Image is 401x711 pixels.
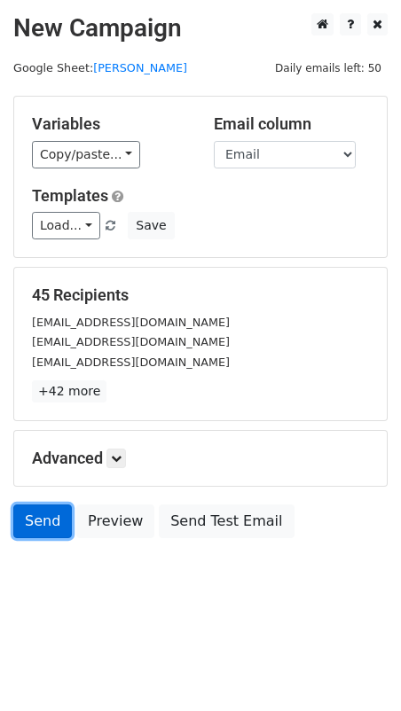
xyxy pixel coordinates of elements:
span: Daily emails left: 50 [269,59,388,78]
a: Daily emails left: 50 [269,61,388,74]
div: 聊天小组件 [312,626,401,711]
small: [EMAIL_ADDRESS][DOMAIN_NAME] [32,335,230,348]
small: [EMAIL_ADDRESS][DOMAIN_NAME] [32,316,230,329]
small: [EMAIL_ADDRESS][DOMAIN_NAME] [32,355,230,369]
h5: Email column [214,114,369,134]
a: Copy/paste... [32,141,140,168]
a: Templates [32,186,108,205]
iframe: Chat Widget [312,626,401,711]
a: Load... [32,212,100,239]
a: [PERSON_NAME] [93,61,187,74]
h2: New Campaign [13,13,388,43]
h5: 45 Recipients [32,285,369,305]
a: +42 more [32,380,106,402]
a: Send [13,504,72,538]
a: Send Test Email [159,504,294,538]
small: Google Sheet: [13,61,187,74]
h5: Variables [32,114,187,134]
h5: Advanced [32,449,369,468]
a: Preview [76,504,154,538]
button: Save [128,212,174,239]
